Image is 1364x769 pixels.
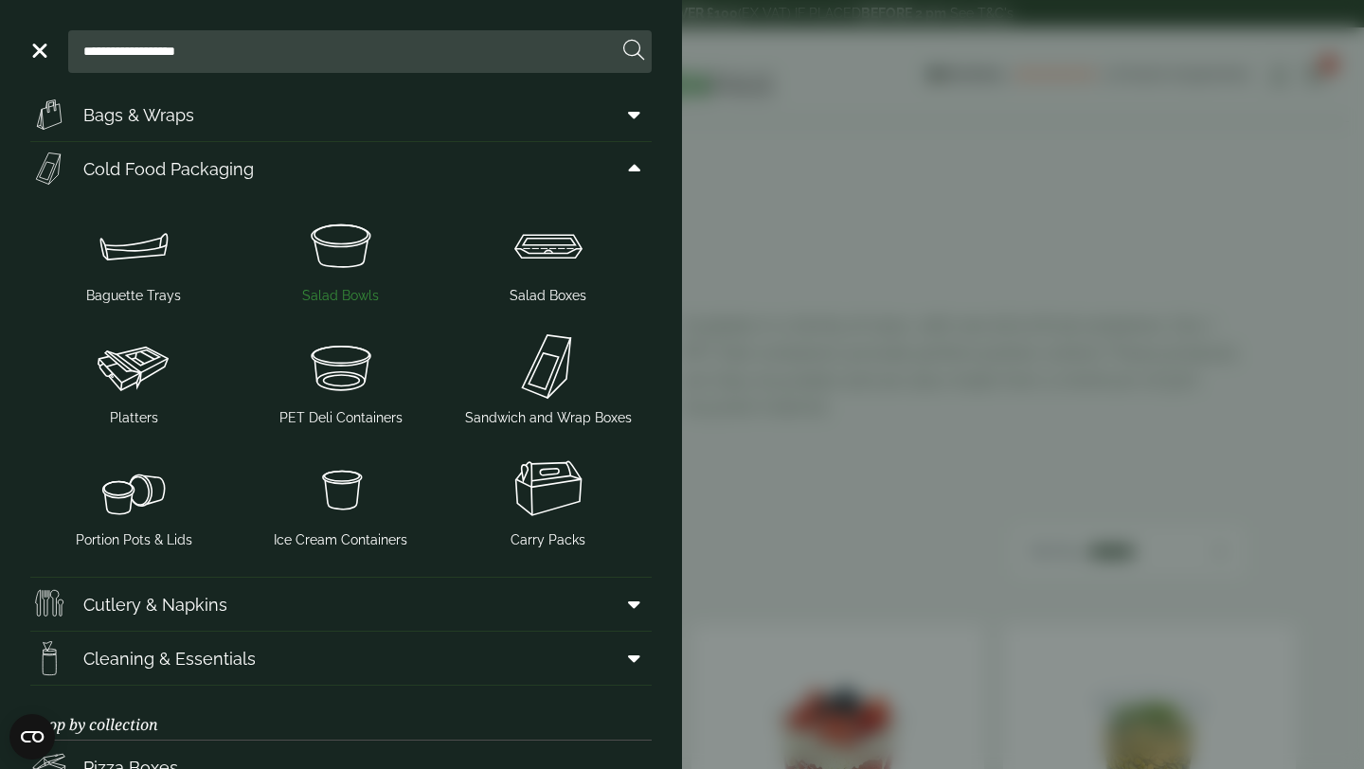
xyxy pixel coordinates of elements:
span: Baguette Trays [86,286,181,306]
span: Portion Pots & Lids [76,530,192,550]
a: Ice Cream Containers [245,447,438,554]
span: Salad Bowls [302,286,379,306]
img: Paper_carriers.svg [30,96,68,134]
span: Platters [110,408,158,428]
a: Sandwich and Wrap Boxes [452,325,644,432]
img: open-wipe.svg [30,639,68,677]
a: Bags & Wraps [30,88,652,141]
a: Carry Packs [452,447,644,554]
a: Cleaning & Essentials [30,632,652,685]
span: Cleaning & Essentials [83,646,256,671]
img: Sandwich_box.svg [30,150,68,188]
span: Ice Cream Containers [274,530,407,550]
a: Baguette Trays [38,203,230,310]
a: PET Deli Containers [245,325,438,432]
img: Cutlery.svg [30,585,68,623]
span: Carry Packs [511,530,585,550]
img: Baguette_tray.svg [38,206,230,282]
a: Cutlery & Napkins [30,578,652,631]
img: Platter.svg [38,329,230,404]
button: Open CMP widget [9,714,55,760]
img: SoupNoodle_container.svg [245,451,438,527]
img: Salad_box.svg [452,206,644,282]
img: PortionPots.svg [38,451,230,527]
a: Platters [38,325,230,432]
img: PetDeli_container.svg [245,329,438,404]
span: Salad Boxes [510,286,586,306]
a: Salad Boxes [452,203,644,310]
img: SoupNsalad_bowls.svg [245,206,438,282]
a: Portion Pots & Lids [38,447,230,554]
span: Sandwich and Wrap Boxes [465,408,632,428]
a: Cold Food Packaging [30,142,652,195]
span: Cutlery & Napkins [83,592,227,617]
span: Cold Food Packaging [83,156,254,182]
a: Salad Bowls [245,203,438,310]
h3: Shop by collection [30,686,652,741]
img: Sandwich_box.svg [452,329,644,404]
span: PET Deli Containers [279,408,403,428]
img: Picnic_box.svg [452,451,644,527]
span: Bags & Wraps [83,102,194,128]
